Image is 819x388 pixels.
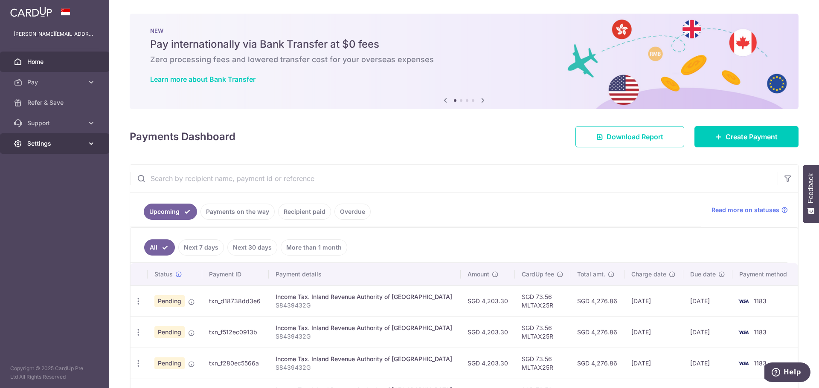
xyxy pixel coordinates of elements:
span: Create Payment [726,132,778,142]
span: Settings [27,139,84,148]
span: Pending [154,326,185,338]
span: CardUp fee [522,270,554,279]
span: Home [27,57,84,66]
span: 1183 [754,359,767,367]
span: Charge date [631,270,666,279]
a: All [144,239,175,256]
a: Read more on statuses [712,206,788,214]
td: SGD 73.56 MLTAX25R [515,316,570,348]
h5: Pay internationally via Bank Transfer at $0 fees [150,37,778,51]
div: Income Tax. Inland Revenue Authority of [GEOGRAPHIC_DATA] [276,324,454,332]
span: Pay [27,78,84,86]
a: More than 1 month [281,239,347,256]
span: Pending [154,357,185,369]
a: Recipient paid [278,204,331,220]
p: S8439432G [276,301,454,310]
th: Payment ID [202,263,269,285]
input: Search by recipient name, payment id or reference [130,165,778,192]
td: [DATE] [624,348,683,379]
td: txn_f280ec5566a [202,348,269,379]
td: SGD 73.56 MLTAX25R [515,285,570,316]
td: [DATE] [683,316,732,348]
button: Feedback - Show survey [803,165,819,223]
h4: Payments Dashboard [130,129,235,144]
th: Payment method [732,263,798,285]
a: Overdue [334,204,371,220]
span: Pending [154,295,185,307]
span: Read more on statuses [712,206,779,214]
td: SGD 73.56 MLTAX25R [515,348,570,379]
a: Learn more about Bank Transfer [150,75,256,83]
td: [DATE] [624,285,683,316]
span: 1183 [754,328,767,336]
img: Bank Card [735,358,752,368]
td: SGD 4,203.30 [461,348,515,379]
td: SGD 4,276.86 [570,348,624,379]
div: Income Tax. Inland Revenue Authority of [GEOGRAPHIC_DATA] [276,293,454,301]
img: Bank transfer banner [130,14,799,109]
span: Feedback [807,173,815,203]
td: SGD 4,276.86 [570,285,624,316]
a: Next 7 days [178,239,224,256]
p: S8439432G [276,332,454,341]
img: CardUp [10,7,52,17]
a: Create Payment [694,126,799,147]
td: SGD 4,203.30 [461,285,515,316]
td: SGD 4,276.86 [570,316,624,348]
iframe: Opens a widget where you can find more information [764,362,810,384]
div: Income Tax. Inland Revenue Authority of [GEOGRAPHIC_DATA] [276,355,454,363]
img: Bank Card [735,296,752,306]
td: [DATE] [683,285,732,316]
span: Download Report [607,132,663,142]
td: [DATE] [624,316,683,348]
td: SGD 4,203.30 [461,316,515,348]
a: Payments on the way [200,204,275,220]
h6: Zero processing fees and lowered transfer cost for your overseas expenses [150,55,778,65]
td: [DATE] [683,348,732,379]
p: S8439432G [276,363,454,372]
a: Upcoming [144,204,197,220]
span: Status [154,270,173,279]
span: Support [27,119,84,127]
span: Total amt. [577,270,605,279]
td: txn_f512ec0913b [202,316,269,348]
td: txn_d18738dd3e6 [202,285,269,316]
p: NEW [150,27,778,34]
span: Refer & Save [27,98,84,107]
th: Payment details [269,263,461,285]
span: Amount [468,270,489,279]
span: Due date [690,270,716,279]
p: [PERSON_NAME][EMAIL_ADDRESS][DOMAIN_NAME] [14,30,96,38]
a: Next 30 days [227,239,277,256]
a: Download Report [575,126,684,147]
img: Bank Card [735,327,752,337]
span: 1183 [754,297,767,305]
